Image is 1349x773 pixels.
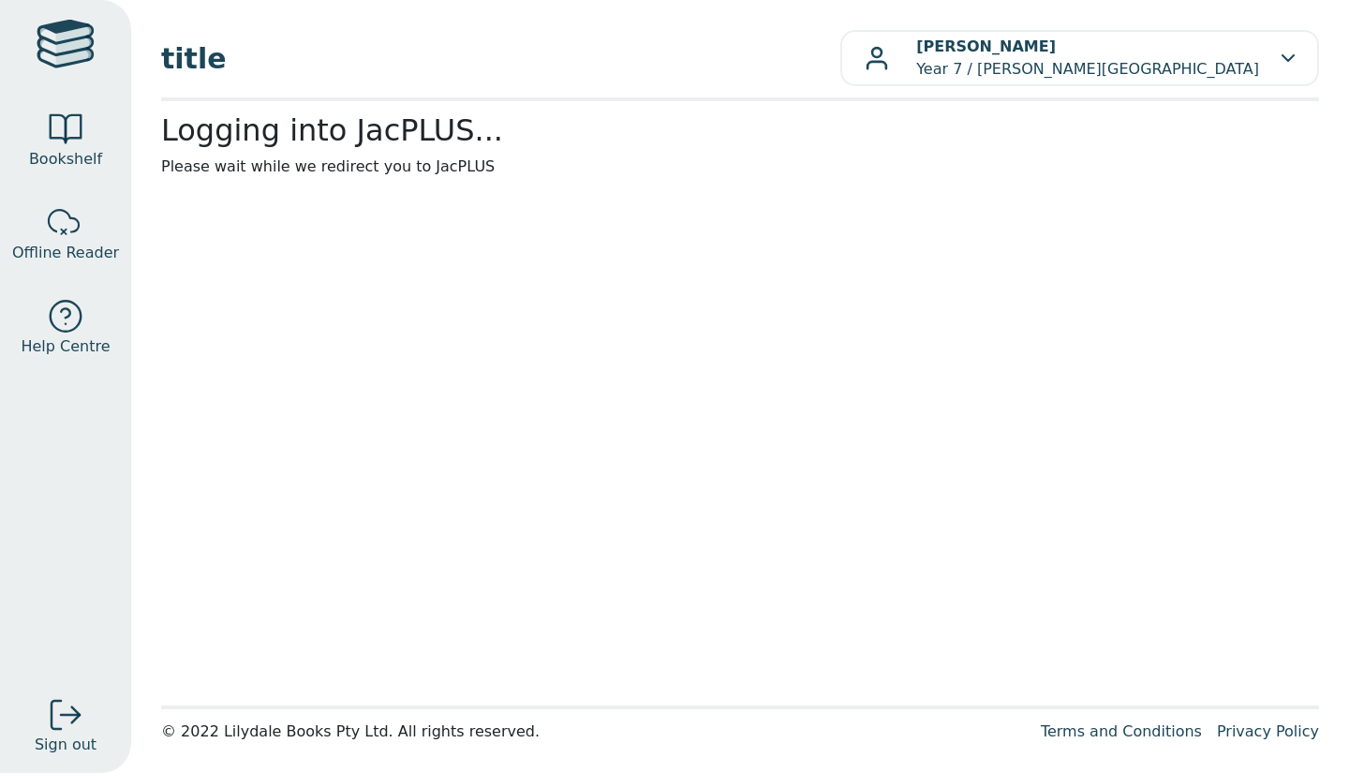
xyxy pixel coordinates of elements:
button: [PERSON_NAME]Year 7 / [PERSON_NAME][GEOGRAPHIC_DATA] [840,30,1319,86]
h2: Logging into JacPLUS... [161,112,1319,148]
span: title [161,37,840,80]
span: Sign out [35,734,96,756]
div: © 2022 Lilydale Books Pty Ltd. All rights reserved. [161,721,1026,743]
span: Help Centre [21,335,110,358]
a: Privacy Policy [1217,722,1319,740]
p: Year 7 / [PERSON_NAME][GEOGRAPHIC_DATA] [916,36,1259,81]
span: Bookshelf [29,148,102,171]
span: Offline Reader [12,242,119,264]
b: [PERSON_NAME] [916,37,1056,55]
a: Terms and Conditions [1041,722,1202,740]
p: Please wait while we redirect you to JacPLUS [161,156,1319,178]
